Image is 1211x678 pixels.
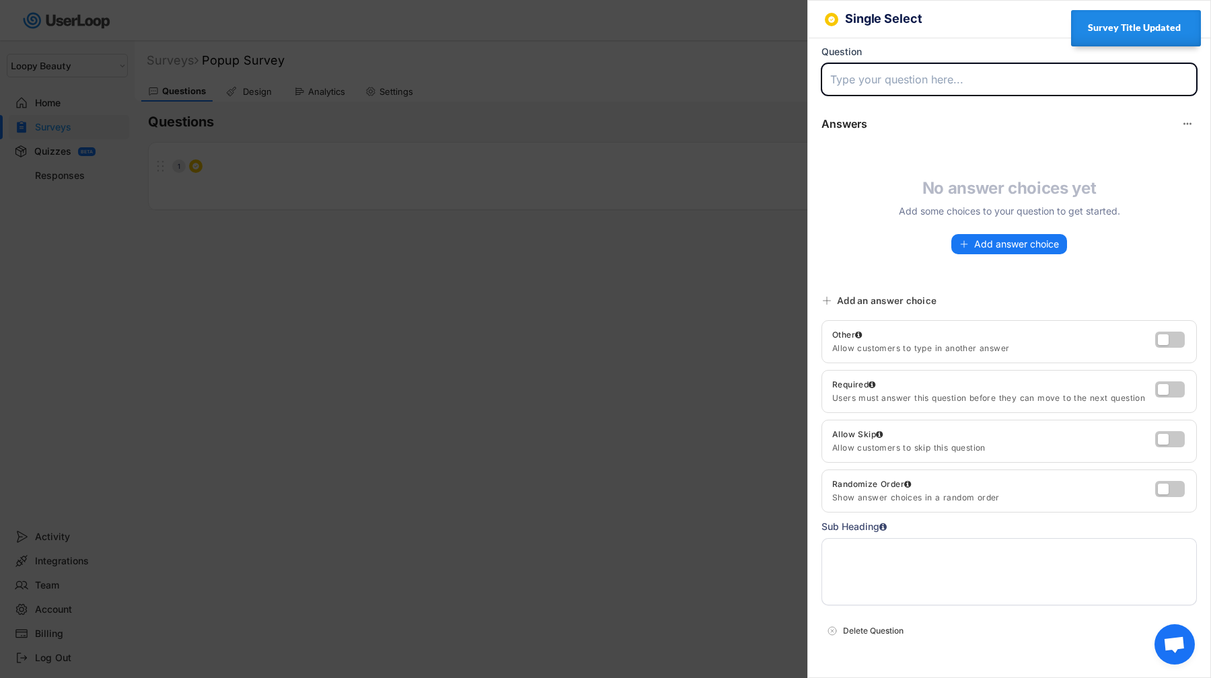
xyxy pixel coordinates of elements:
[821,117,867,131] div: Answers
[832,479,911,490] div: Randomize Order
[951,234,1067,254] button: Add answer choice
[832,393,1155,404] div: Users must answer this question before they can move to the next question
[832,379,876,390] div: Required
[828,15,836,24] img: CircleTickMinorWhite.svg
[843,625,1191,637] div: Delete Question
[888,204,1130,218] div: Add some choices to your question to get started.
[832,492,1152,503] div: Show answer choices in a random order
[821,63,1197,96] input: Type your question here...
[837,295,937,307] div: Add an answer choice
[1154,624,1195,665] div: Open chat
[888,178,1130,198] h4: No answer choices yet
[832,429,883,440] div: Allow Skip
[974,239,1059,249] span: Add answer choice
[1088,22,1181,33] strong: Survey Title Updated
[821,519,887,534] div: Sub Heading
[845,12,1155,26] h6: Single Select
[832,330,1155,340] div: Other
[832,443,1155,453] div: Allow customers to skip this question
[821,46,862,58] div: Question
[832,343,1155,354] div: Allow customers to type in another answer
